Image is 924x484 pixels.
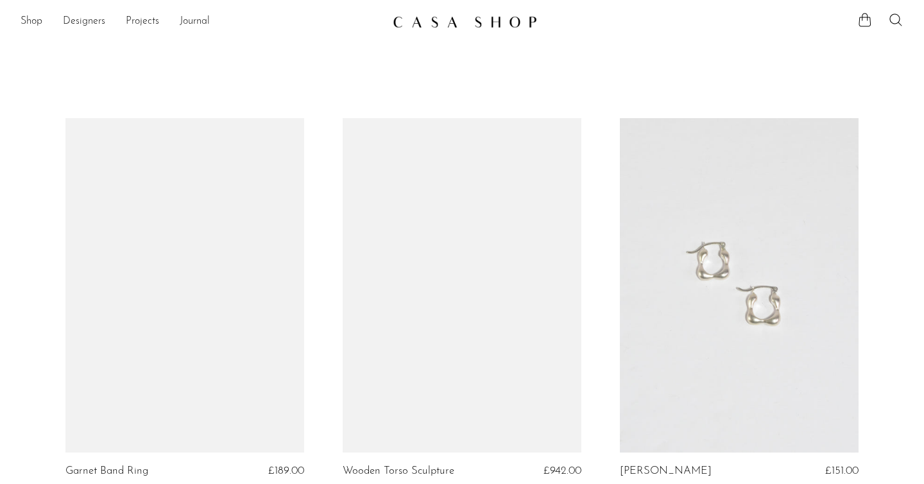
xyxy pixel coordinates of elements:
a: Designers [63,13,105,30]
a: Journal [180,13,210,30]
span: £189.00 [268,465,304,476]
a: [PERSON_NAME] [620,465,712,477]
a: Shop [21,13,42,30]
a: Projects [126,13,159,30]
a: Garnet Band Ring [65,465,148,477]
span: £942.00 [543,465,581,476]
span: £151.00 [825,465,859,476]
nav: Desktop navigation [21,11,382,33]
a: Wooden Torso Sculpture [343,465,454,477]
ul: NEW HEADER MENU [21,11,382,33]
